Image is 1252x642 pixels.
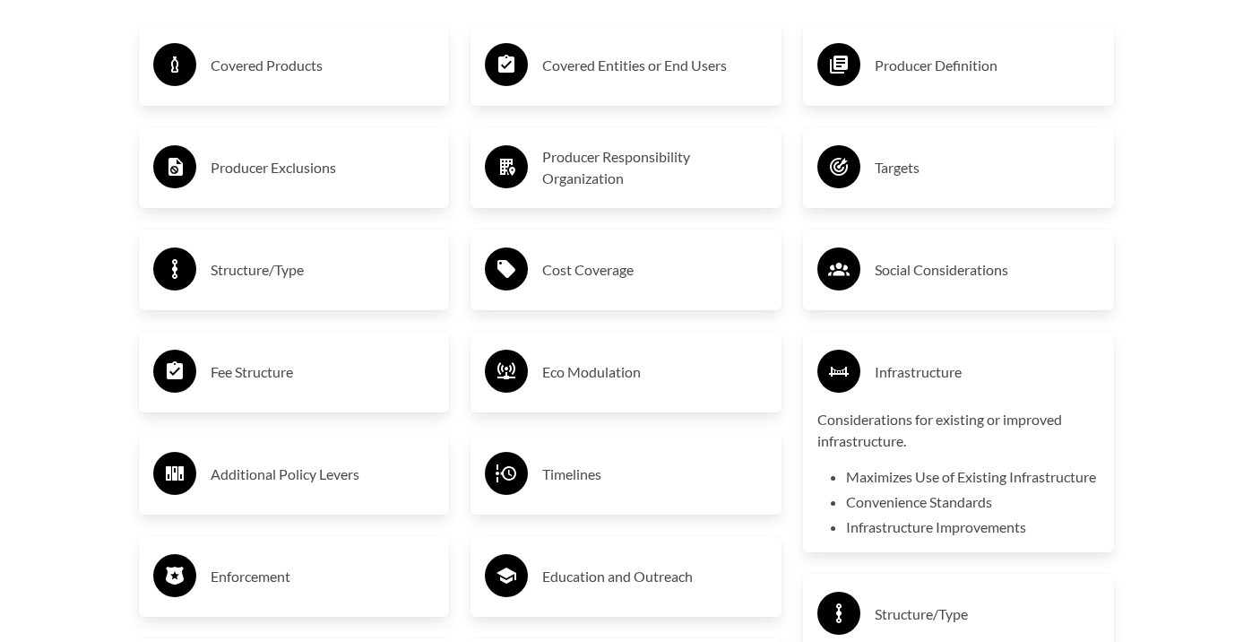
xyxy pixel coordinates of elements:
p: Considerations for existing or improved infrastructure. [817,409,1100,452]
h3: Structure/Type [211,256,436,284]
h3: Eco Modulation [542,358,767,386]
h3: Producer Responsibility Organization [542,146,767,189]
h3: Cost Coverage [542,256,767,284]
h3: Infrastructure [875,358,1100,386]
h3: Producer Definition [875,51,1100,80]
li: Maximizes Use of Existing Infrastructure [846,466,1100,488]
li: Infrastructure Improvements [846,516,1100,538]
h3: Producer Exclusions [211,153,436,182]
h3: Education and Outreach [542,562,767,591]
h3: Structure/Type [875,600,1100,629]
h3: Targets [875,153,1100,182]
h3: Social Considerations [875,256,1100,284]
h3: Fee Structure [211,358,436,386]
h3: Covered Products [211,51,436,80]
h3: Enforcement [211,562,436,591]
li: Convenience Standards [846,491,1100,513]
h3: Covered Entities or End Users [542,51,767,80]
h3: Timelines [542,460,767,489]
h3: Additional Policy Levers [211,460,436,489]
